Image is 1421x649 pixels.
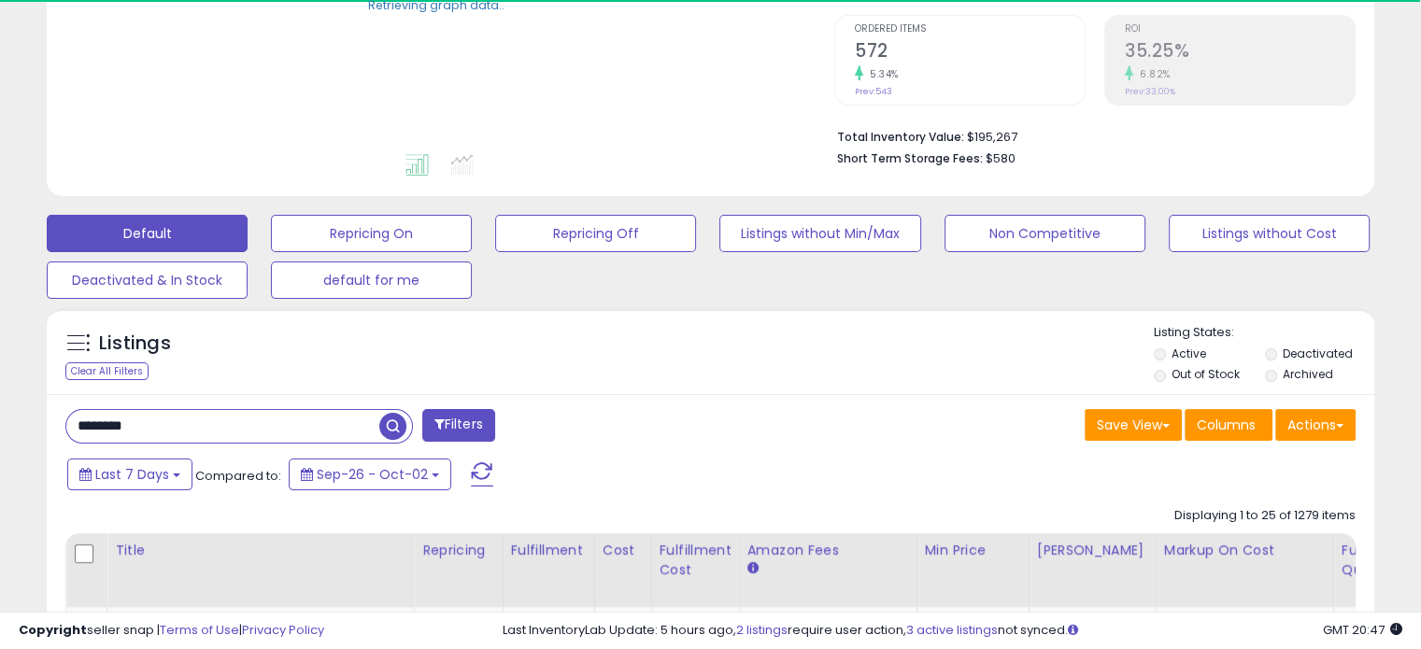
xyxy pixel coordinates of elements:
[99,331,171,357] h5: Listings
[863,67,899,81] small: 5.34%
[1133,67,1171,81] small: 6.82%
[1037,541,1148,560] div: [PERSON_NAME]
[47,261,248,299] button: Deactivated & In Stock
[495,215,696,252] button: Repricing Off
[719,215,920,252] button: Listings without Min/Max
[1172,346,1206,361] label: Active
[1275,409,1356,441] button: Actions
[1197,416,1256,434] span: Columns
[511,541,587,560] div: Fulfillment
[747,560,759,577] small: Amazon Fees.
[289,459,451,490] button: Sep-26 - Oct-02
[195,467,281,485] span: Compared to:
[837,150,983,166] b: Short Term Storage Fees:
[986,149,1016,167] span: $580
[115,541,406,560] div: Title
[1169,215,1370,252] button: Listings without Cost
[65,362,149,380] div: Clear All Filters
[925,541,1021,560] div: Min Price
[1125,24,1355,35] span: ROI
[271,261,472,299] button: default for me
[317,465,428,484] span: Sep-26 - Oct-02
[1282,346,1352,361] label: Deactivated
[837,124,1342,147] li: $195,267
[660,541,732,580] div: Fulfillment Cost
[95,465,169,484] span: Last 7 Days
[19,621,87,639] strong: Copyright
[855,40,1085,65] h2: 572
[503,622,1402,640] div: Last InventoryLab Update: 5 hours ago, require user action, not synced.
[1282,366,1332,382] label: Archived
[837,129,964,145] b: Total Inventory Value:
[1085,409,1182,441] button: Save View
[747,541,909,560] div: Amazon Fees
[906,621,998,639] a: 3 active listings
[67,459,192,490] button: Last 7 Days
[1342,541,1406,580] div: Fulfillable Quantity
[603,541,644,560] div: Cost
[160,621,239,639] a: Terms of Use
[1156,533,1333,607] th: The percentage added to the cost of goods (COGS) that forms the calculator for Min & Max prices.
[945,215,1145,252] button: Non Competitive
[1154,324,1374,342] p: Listing States:
[19,622,324,640] div: seller snap | |
[1172,366,1240,382] label: Out of Stock
[271,215,472,252] button: Repricing On
[242,621,324,639] a: Privacy Policy
[1185,409,1272,441] button: Columns
[1125,86,1175,97] small: Prev: 33.00%
[47,215,248,252] button: Default
[1323,621,1402,639] span: 2025-10-10 20:47 GMT
[1125,40,1355,65] h2: 35.25%
[422,541,495,560] div: Repricing
[855,86,892,97] small: Prev: 543
[422,409,495,442] button: Filters
[736,621,788,639] a: 2 listings
[1164,541,1326,560] div: Markup on Cost
[855,24,1085,35] span: Ordered Items
[1174,507,1356,525] div: Displaying 1 to 25 of 1279 items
